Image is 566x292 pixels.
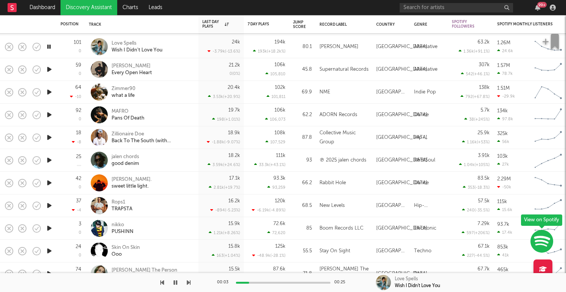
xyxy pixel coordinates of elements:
div: 325k [497,131,508,136]
div: 97.8k [497,116,513,121]
div: 0 [79,72,81,76]
div: 193k ( +18.2k % ) [253,49,285,54]
div: Track [89,22,191,27]
a: MAFROPans Of Death [112,108,144,122]
a: [PERSON_NAME].sweet little light. [112,176,152,190]
div: 15.5k [229,267,240,272]
div: 85 [293,224,312,233]
div: Supernatural Records [319,65,369,74]
a: [PERSON_NAME]Every Open Heart [112,63,152,76]
div: Hip-Hop/Rap [414,201,444,210]
div: 0 [79,231,81,235]
div: Hip-Hop/Rap [414,133,444,142]
a: nikkoPUSHINN [112,222,133,235]
div: 163 ( +1.04 % ) [212,253,240,258]
a: [PERSON_NAME] The PersonMan On The Moon [112,267,177,281]
svg: Chart title [531,83,565,102]
div: Wish I Didn't Love You [395,283,440,289]
div: 115k [497,199,507,204]
div: [GEOGRAPHIC_DATA] [376,110,427,120]
div: 102k [275,85,285,90]
div: [GEOGRAPHIC_DATA] [376,42,427,51]
div: 7.29k [478,221,490,226]
div: 853k [497,245,508,250]
svg: Chart title [531,196,565,215]
div: Zimmer90 [112,85,135,92]
div: [GEOGRAPHIC_DATA] [376,88,406,97]
div: 2.29M [497,177,511,182]
div: 74 [76,267,81,272]
div: -8 [72,140,81,144]
svg: Chart title [531,128,565,147]
a: Skin On SkinOoo [112,244,140,258]
div: -29.9k [497,94,515,99]
div: 45.8 [293,65,312,74]
div: 7 Day Plays [248,22,274,26]
div: 87.6k [273,267,285,272]
div: 101,811 [267,94,285,99]
div: nikko [112,222,133,228]
svg: Chart title [531,264,565,283]
div: -10 [70,94,81,99]
div: 78.7k [497,71,513,76]
div: [GEOGRAPHIC_DATA] [376,133,427,142]
div: 465k [497,267,509,272]
div: 80.1 [293,42,312,51]
div: 00:03 [217,278,232,287]
div: New Levels [319,201,345,210]
button: 99+ [535,5,540,11]
div: Country [376,22,403,27]
div: Collective Music Group [319,129,369,147]
div: 353 ( -18.3 % ) [463,185,490,190]
div: 92 [76,108,81,113]
div: Pop [414,269,423,278]
div: Last Day Plays [202,20,229,29]
div: good denim [112,160,139,167]
div: 69.9 [293,88,312,97]
div: 3.53k ( +20.9 % ) [208,94,240,99]
div: -3.79k ( -13.6 % ) [208,49,240,54]
input: Search for artists [400,3,513,12]
div: 67.7k [478,267,490,272]
div: Stay On Sight [319,247,350,256]
div: [PERSON_NAME] The Person [319,265,369,283]
div: Rabbit Hole [319,179,346,188]
div: 15.9k [228,221,240,226]
div: Dance [414,110,429,120]
div: 307k [479,62,490,67]
svg: Chart title [531,106,565,124]
div: -6.19k ( -4.89 % ) [252,208,285,213]
div: 597 ( +206 % ) [462,230,490,235]
div: 134k [497,109,508,113]
div: Ooo [112,251,140,258]
div: Alternative [414,65,437,74]
div: 103k [497,154,508,159]
div: -4 [72,208,81,213]
div: Position [60,22,79,26]
div: 24k [232,40,240,45]
div: [PERSON_NAME] [319,42,358,51]
div: 1.04k ( +105 % ) [459,162,490,167]
div: R&B/Soul [414,156,435,165]
div: -894 ( -5.23 % ) [210,208,240,213]
div: 19.7k [228,108,240,113]
div: 227 ( -44.5 % ) [462,253,490,258]
div: 1.21k ( +8.26 % ) [209,230,240,235]
div: [GEOGRAPHIC_DATA] [376,224,427,233]
div: Skin On Skin [112,244,140,251]
div: 120k [275,199,285,203]
div: 17.1k [229,176,240,181]
div: 56k [497,139,509,144]
svg: Chart title [531,174,565,193]
div: 68.5 [293,201,312,210]
div: Zillionaire Doe [112,131,193,138]
div: 0 [79,49,81,53]
a: Zimmer90what a life [112,85,135,99]
div: [PERSON_NAME]. [112,176,152,183]
div: Love Spells [112,40,163,47]
div: 25.9k [478,130,490,135]
div: 111k [276,153,285,158]
a: Rops1TRAPSTA [112,199,132,213]
div: 25 [76,154,81,159]
div: Record Label [319,22,365,27]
